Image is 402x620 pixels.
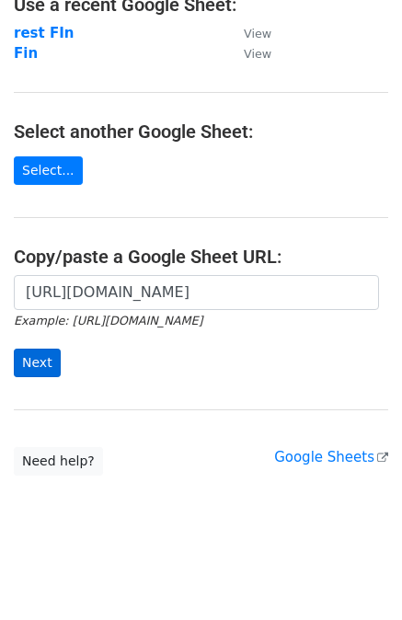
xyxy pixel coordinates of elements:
[244,47,271,61] small: View
[14,349,61,377] input: Next
[14,314,202,327] small: Example: [URL][DOMAIN_NAME]
[274,449,388,465] a: Google Sheets
[14,275,379,310] input: Paste your Google Sheet URL here
[310,532,402,620] iframe: Chat Widget
[225,45,271,62] a: View
[14,45,38,62] a: Fin
[14,156,83,185] a: Select...
[225,25,271,41] a: View
[244,27,271,40] small: View
[14,447,103,476] a: Need help?
[14,121,388,143] h4: Select another Google Sheet:
[14,25,74,41] a: rest FIn
[14,246,388,268] h4: Copy/paste a Google Sheet URL:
